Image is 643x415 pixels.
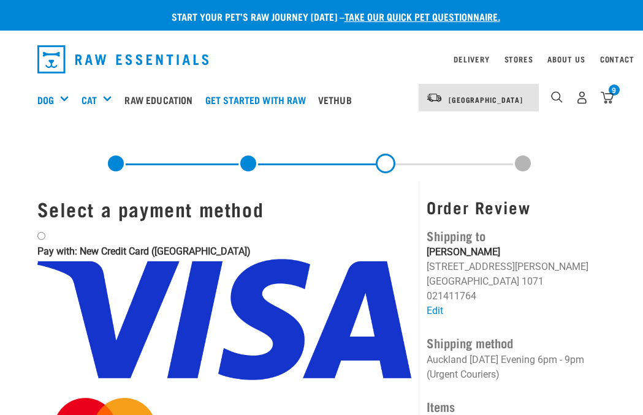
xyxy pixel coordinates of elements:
[202,75,315,124] a: Get started with Raw
[427,246,500,258] strong: [PERSON_NAME]
[82,92,97,107] a: Cat
[121,75,202,124] a: Raw Education
[37,198,412,220] h1: Select a payment method
[37,45,209,73] img: Raw Essentials Logo
[427,198,606,217] h3: Order Review
[37,259,412,380] img: Visa
[547,57,585,61] a: About Us
[427,333,606,352] h4: Shipping method
[37,232,45,240] input: Pay with: New Credit Card ([GEOGRAPHIC_DATA]) Visa Mastercard GPay WeChat Alipay
[427,274,606,289] li: [GEOGRAPHIC_DATA] 1071
[427,226,606,245] h4: Shipping to
[28,40,616,78] nav: dropdown navigation
[449,97,523,102] span: [GEOGRAPHIC_DATA]
[426,92,443,103] img: van-moving.png
[576,91,588,104] img: user.png
[37,245,251,257] strong: Pay with: New Credit Card ([GEOGRAPHIC_DATA])
[551,91,563,103] img: home-icon-1@2x.png
[37,92,54,107] a: Dog
[315,75,361,124] a: Vethub
[427,305,443,316] a: Edit
[427,353,606,382] p: Auckland [DATE] Evening 6pm - 9pm (Urgent Couriers)
[454,57,489,61] a: Delivery
[504,57,533,61] a: Stores
[344,13,500,19] a: take our quick pet questionnaire.
[609,84,620,95] div: 9
[600,57,634,61] a: Contact
[601,91,614,104] img: home-icon@2x.png
[427,260,606,274] li: [STREET_ADDRESS][PERSON_NAME]
[427,289,606,304] li: 021411764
